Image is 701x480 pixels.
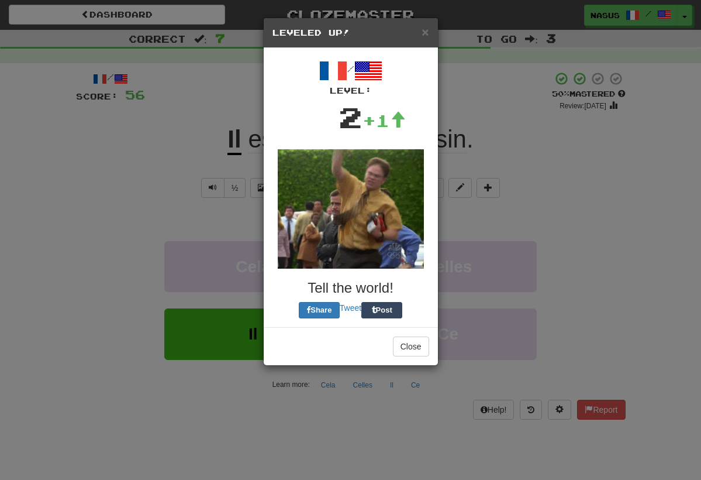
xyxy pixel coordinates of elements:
[340,303,361,313] a: Tweet
[299,302,340,318] button: Share
[393,337,429,356] button: Close
[272,280,429,296] h3: Tell the world!
[422,25,429,39] span: ×
[339,97,362,138] div: 2
[272,85,429,97] div: Level:
[272,57,429,97] div: /
[272,27,429,39] h5: Leveled Up!
[362,109,406,132] div: +1
[422,26,429,38] button: Close
[278,149,424,269] img: dwight-38fd9167b88c7212ef5e57fe3c23d517be8a6295dbcd4b80f87bd2b6bd7e5025.gif
[361,302,402,318] button: Post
